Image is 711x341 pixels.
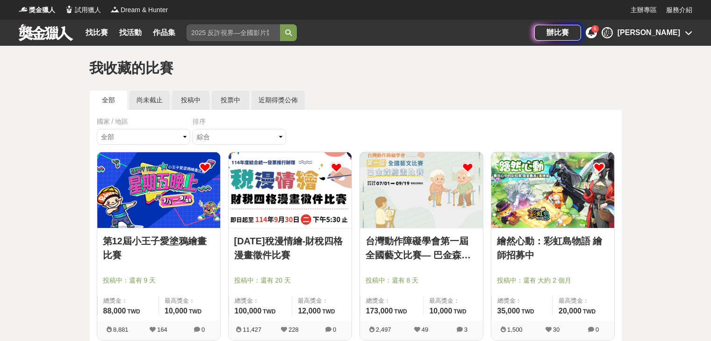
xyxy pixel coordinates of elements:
span: TWD [521,308,534,315]
a: Logo獎金獵人 [19,5,55,15]
span: 49 [422,326,428,333]
div: 陳 [602,27,613,38]
div: [PERSON_NAME] [618,27,680,38]
a: LogoDream & Hunter [110,5,168,15]
span: TWD [322,308,335,315]
a: 投稿中 [172,91,209,110]
span: 0 [201,326,205,333]
span: 2,497 [376,326,391,333]
a: [DATE]稅漫情繪-財稅四格漫畫徵件比賽 [234,234,346,262]
span: 8,881 [113,326,129,333]
span: 30 [553,326,560,333]
span: TWD [394,308,407,315]
span: 獎金獵人 [29,5,55,15]
span: 10,000 [429,307,452,315]
span: 173,000 [366,307,393,315]
a: Cover Image [360,152,483,228]
span: 164 [157,326,167,333]
span: 總獎金： [497,296,547,305]
span: 投稿中：還有 8 天 [366,276,477,285]
span: 88,000 [103,307,126,315]
span: 100,000 [235,307,262,315]
h1: 我收藏的比賽 [89,60,622,77]
span: TWD [189,308,201,315]
a: 繪然心動：彩虹島物語 繪師招募中 [497,234,609,262]
span: 3 [464,326,467,333]
a: 作品集 [149,26,179,39]
span: 總獎金： [103,296,153,305]
a: 服務介紹 [666,5,692,15]
a: 主辦專區 [631,5,657,15]
span: 投稿中：還有 9 天 [103,276,215,285]
span: TWD [127,308,140,315]
img: Cover Image [491,152,614,228]
a: 全部 [90,91,127,110]
a: 尚未截止 [129,91,170,110]
a: Logo試用獵人 [65,5,101,15]
span: 10,000 [165,307,187,315]
span: 最高獎金： [165,296,215,305]
a: 近期得獎公佈 [251,91,305,110]
span: 總獎金： [235,296,287,305]
a: 找比賽 [82,26,112,39]
a: Cover Image [229,152,352,228]
div: 國家 / 地區 [97,117,193,127]
img: Logo [19,5,28,14]
span: 1,500 [507,326,523,333]
input: 2025 反詐視界—全國影片競賽 [187,24,280,41]
span: 12,000 [298,307,321,315]
img: Cover Image [229,152,352,228]
span: 20,000 [559,307,582,315]
span: 0 [333,326,336,333]
span: 最高獎金： [298,296,345,305]
span: 35,000 [497,307,520,315]
span: 最高獎金： [559,296,609,305]
span: TWD [583,308,596,315]
a: 投票中 [212,91,249,110]
span: 試用獵人 [75,5,101,15]
a: Cover Image [491,152,614,228]
span: Dream & Hunter [121,5,168,15]
img: Cover Image [97,152,220,228]
span: 總獎金： [366,296,418,305]
span: 11,427 [243,326,261,333]
a: 台灣動作障礙學會第一屆全國藝文比賽— 巴金森繪畫比賽 [366,234,477,262]
span: 0 [596,326,599,333]
img: Cover Image [360,152,483,228]
div: 排序 [193,117,288,127]
span: 6 [594,26,596,31]
a: 找活動 [115,26,145,39]
span: 最高獎金： [429,296,477,305]
a: 第12屆小王子愛塗鴉繪畫比賽 [103,234,215,262]
span: TWD [453,308,466,315]
span: 投稿中：還有 大約 2 個月 [497,276,609,285]
span: 投稿中：還有 20 天 [234,276,346,285]
a: Cover Image [97,152,220,228]
span: TWD [263,308,275,315]
img: Logo [65,5,74,14]
a: 辦比賽 [534,25,581,41]
img: Logo [110,5,120,14]
span: 228 [288,326,299,333]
